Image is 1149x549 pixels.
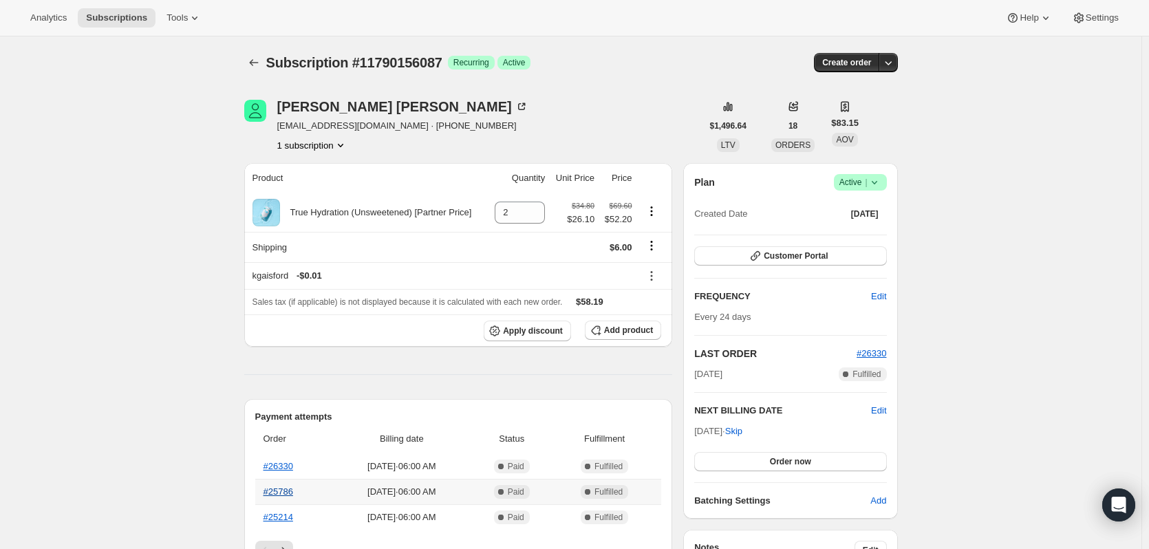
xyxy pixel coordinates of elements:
button: Create order [814,53,879,72]
span: Status [475,432,548,446]
span: | [865,177,867,188]
span: Paid [508,512,524,523]
span: [DATE] · 06:00 AM [336,460,467,473]
span: Analytics [30,12,67,23]
h2: NEXT BILLING DATE [694,404,871,418]
span: $1,496.64 [710,120,747,131]
a: #25214 [264,512,293,522]
img: product img [253,199,280,226]
h2: LAST ORDER [694,347,857,360]
button: 18 [780,116,806,136]
span: Fulfillment [556,432,653,446]
div: [PERSON_NAME] [PERSON_NAME] [277,100,528,114]
button: Edit [871,404,886,418]
span: LTV [721,140,735,150]
span: Active [839,175,881,189]
span: $26.10 [567,213,594,226]
span: 18 [788,120,797,131]
span: Help [1020,12,1038,23]
a: #26330 [857,348,886,358]
span: [EMAIL_ADDRESS][DOMAIN_NAME] · [PHONE_NUMBER] [277,119,528,133]
span: Paid [508,461,524,472]
span: Customer Portal [764,250,828,261]
span: Subscriptions [86,12,147,23]
span: [DATE] · [694,426,742,436]
div: Open Intercom Messenger [1102,488,1135,521]
button: Tools [158,8,210,28]
button: Settings [1064,8,1127,28]
span: [DATE] · 06:00 AM [336,510,467,524]
span: [DATE] [851,208,879,219]
span: Recurring [453,57,489,68]
button: Order now [694,452,886,471]
span: Fulfilled [594,486,623,497]
div: True Hydration (Unsweetened) [Partner Price] [280,206,472,219]
span: Edit [871,290,886,303]
button: Analytics [22,8,75,28]
th: Order [255,424,332,454]
span: Settings [1086,12,1119,23]
span: Subscription #11790156087 [266,55,442,70]
h2: Plan [694,175,715,189]
span: ORDERS [775,140,810,150]
button: Add product [585,321,661,340]
span: Tools [167,12,188,23]
span: AOV [836,135,853,144]
button: Shipping actions [641,238,663,253]
h6: Batching Settings [694,494,870,508]
th: Unit Price [549,163,599,193]
th: Product [244,163,488,193]
button: Subscriptions [78,8,155,28]
span: Created Date [694,207,747,221]
span: Lisa Leonard [244,100,266,122]
span: Every 24 days [694,312,751,322]
span: $58.19 [576,297,603,307]
span: Skip [725,424,742,438]
span: Fulfilled [594,512,623,523]
span: Apply discount [503,325,563,336]
span: [DATE] [694,367,722,381]
span: Sales tax (if applicable) is not displayed because it is calculated with each new order. [253,297,563,307]
span: Active [503,57,526,68]
th: Price [599,163,636,193]
span: Paid [508,486,524,497]
button: Edit [863,286,894,308]
span: $52.20 [603,213,632,226]
span: Billing date [336,432,467,446]
span: $83.15 [831,116,859,130]
span: Create order [822,57,871,68]
th: Quantity [488,163,549,193]
button: #26330 [857,347,886,360]
button: Product actions [277,138,347,152]
span: Fulfilled [594,461,623,472]
button: Apply discount [484,321,571,341]
span: Add [870,494,886,508]
a: #26330 [264,461,293,471]
small: $69.60 [609,202,632,210]
button: Add [862,490,894,512]
h2: Payment attempts [255,410,662,424]
span: $6.00 [610,242,632,252]
span: Order now [770,456,811,467]
button: [DATE] [843,204,887,224]
th: Shipping [244,232,488,262]
button: Subscriptions [244,53,264,72]
button: $1,496.64 [702,116,755,136]
span: - $0.01 [297,269,322,283]
h2: FREQUENCY [694,290,871,303]
button: Help [998,8,1060,28]
span: [DATE] · 06:00 AM [336,485,467,499]
small: $34.80 [572,202,594,210]
span: Fulfilled [852,369,881,380]
button: Skip [717,420,751,442]
button: Customer Portal [694,246,886,266]
button: Product actions [641,204,663,219]
span: Add product [604,325,653,336]
a: #25786 [264,486,293,497]
div: kgaisford [253,269,632,283]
